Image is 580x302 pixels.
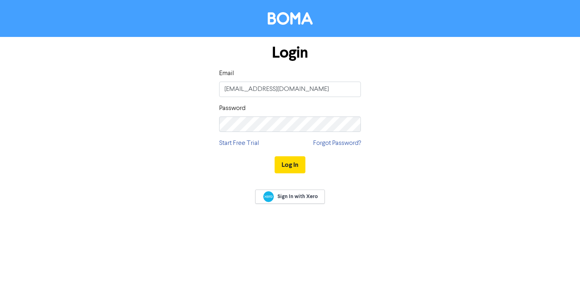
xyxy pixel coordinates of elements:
[275,156,305,173] button: Log In
[219,69,234,78] label: Email
[313,138,361,148] a: Forgot Password?
[255,190,325,204] a: Sign In with Xero
[277,193,318,200] span: Sign In with Xero
[219,43,361,62] h1: Login
[219,104,245,113] label: Password
[268,12,313,25] img: BOMA Logo
[263,191,274,202] img: Xero logo
[219,138,259,148] a: Start Free Trial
